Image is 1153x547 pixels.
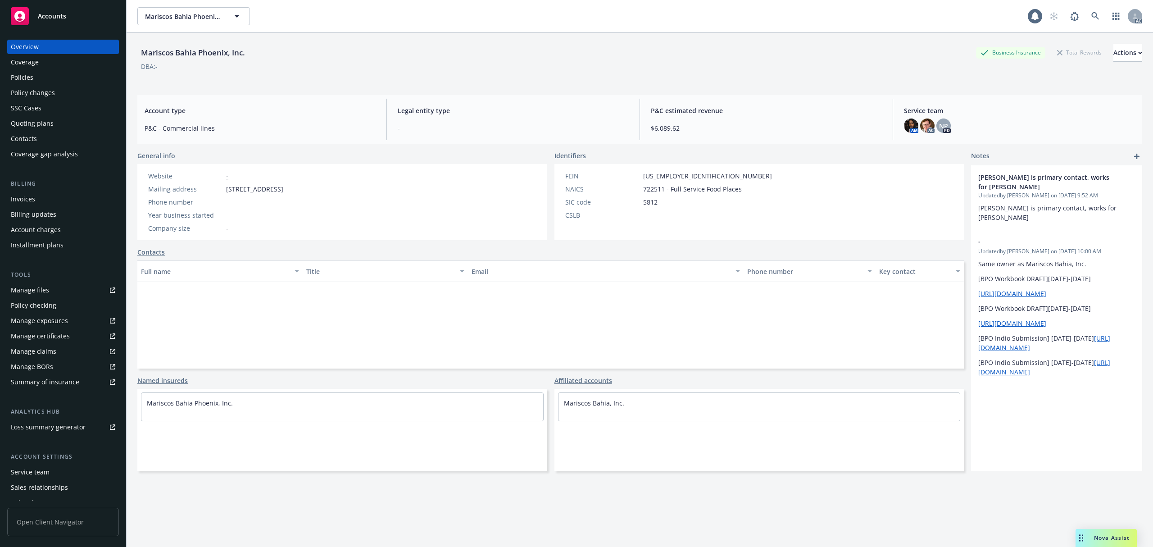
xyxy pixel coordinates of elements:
[7,238,119,252] a: Installment plans
[7,4,119,29] a: Accounts
[137,247,165,257] a: Contacts
[7,407,119,416] div: Analytics hub
[11,207,56,222] div: Billing updates
[1045,7,1063,25] a: Start snowing
[148,210,222,220] div: Year business started
[148,171,222,181] div: Website
[1066,7,1084,25] a: Report a Bug
[141,62,158,71] div: DBA: -
[11,314,68,328] div: Manage exposures
[145,123,376,133] span: P&C - Commercial lines
[137,7,250,25] button: Mariscos Bahia Phoenix, Inc.
[651,123,882,133] span: $6,089.62
[643,210,645,220] span: -
[148,223,222,233] div: Company size
[7,465,119,479] a: Service team
[11,329,70,343] div: Manage certificates
[147,399,233,407] a: Mariscos Bahia Phoenix, Inc.
[7,70,119,85] a: Policies
[7,496,119,510] a: Related accounts
[7,223,119,237] a: Account charges
[226,223,228,233] span: -
[7,480,119,495] a: Sales relationships
[137,47,249,59] div: Mariscos Bahia Phoenix, Inc.
[11,360,53,374] div: Manage BORs
[1113,44,1142,62] button: Actions
[7,452,119,461] div: Account settings
[11,344,56,359] div: Manage claims
[226,172,228,180] a: -
[11,70,33,85] div: Policies
[978,333,1135,352] p: [BPO Indio Submission] [DATE]-[DATE]
[11,480,68,495] div: Sales relationships
[7,55,119,69] a: Coverage
[978,274,1135,283] p: [BPO Workbook DRAFT][DATE]-[DATE]
[643,171,772,181] span: [US_EMPLOYER_IDENTIFICATION_NUMBER]
[11,86,55,100] div: Policy changes
[306,267,454,276] div: Title
[651,106,882,115] span: P&C estimated revenue
[468,260,744,282] button: Email
[11,283,49,297] div: Manage files
[141,267,289,276] div: Full name
[971,229,1142,384] div: -Updatedby [PERSON_NAME] on [DATE] 10:00 AMSame owner as Mariscos Bahia, Inc.[BPO Workbook DRAFT]...
[971,165,1142,229] div: [PERSON_NAME] is primary contact, works for [PERSON_NAME]Updatedby [PERSON_NAME] on [DATE] 9:52 A...
[7,344,119,359] a: Manage claims
[7,508,119,536] span: Open Client Navigator
[1107,7,1125,25] a: Switch app
[978,191,1135,200] span: Updated by [PERSON_NAME] on [DATE] 9:52 AM
[11,192,35,206] div: Invoices
[7,420,119,434] a: Loss summary generator
[11,116,54,131] div: Quoting plans
[148,184,222,194] div: Mailing address
[978,304,1135,313] p: [BPO Workbook DRAFT][DATE]-[DATE]
[879,267,950,276] div: Key contact
[978,319,1046,328] a: [URL][DOMAIN_NAME]
[137,376,188,385] a: Named insureds
[904,106,1135,115] span: Service team
[554,151,586,160] span: Identifiers
[226,197,228,207] span: -
[11,465,50,479] div: Service team
[978,237,1112,246] span: -
[1131,151,1142,162] a: add
[971,151,990,162] span: Notes
[11,40,39,54] div: Overview
[11,496,63,510] div: Related accounts
[226,210,228,220] span: -
[939,121,948,131] span: NP
[1094,534,1130,542] span: Nova Assist
[7,179,119,188] div: Billing
[565,210,640,220] div: CSLB
[554,376,612,385] a: Affiliated accounts
[7,298,119,313] a: Policy checking
[11,55,39,69] div: Coverage
[145,12,223,21] span: Mariscos Bahia Phoenix, Inc.
[978,247,1135,255] span: Updated by [PERSON_NAME] on [DATE] 10:00 AM
[7,101,119,115] a: SSC Cases
[11,223,61,237] div: Account charges
[398,123,629,133] span: -
[137,151,175,160] span: General info
[11,132,37,146] div: Contacts
[303,260,468,282] button: Title
[564,399,624,407] a: Mariscos Bahia, Inc.
[7,314,119,328] a: Manage exposures
[7,283,119,297] a: Manage files
[7,192,119,206] a: Invoices
[472,267,730,276] div: Email
[643,197,658,207] span: 5812
[148,197,222,207] div: Phone number
[747,267,862,276] div: Phone number
[11,375,79,389] div: Summary of insurance
[1113,44,1142,61] div: Actions
[978,204,1118,222] span: [PERSON_NAME] is primary contact, works for [PERSON_NAME]
[1076,529,1087,547] div: Drag to move
[1086,7,1104,25] a: Search
[7,360,119,374] a: Manage BORs
[7,132,119,146] a: Contacts
[978,173,1112,191] span: [PERSON_NAME] is primary contact, works for [PERSON_NAME]
[978,259,1135,269] p: Same owner as Mariscos Bahia, Inc.
[7,147,119,161] a: Coverage gap analysis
